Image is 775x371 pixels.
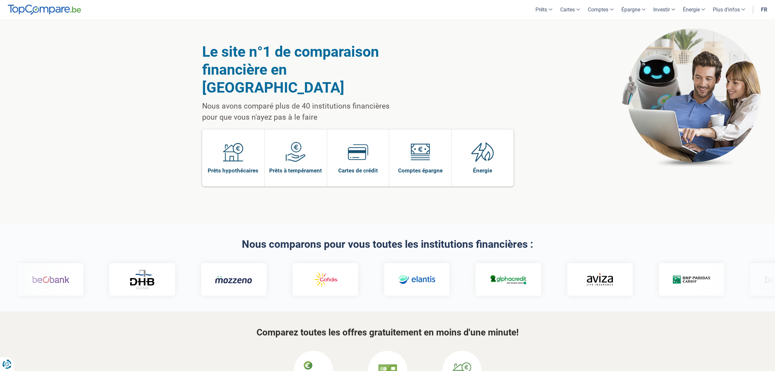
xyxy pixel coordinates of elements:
[223,142,243,162] img: Prêts hypothécaires
[269,167,322,174] span: Prêts à tempérament
[202,129,265,186] a: Prêts hypothécaires Prêts hypothécaires
[202,239,573,250] h2: Nous comparons pour vous toutes les institutions financières :
[673,275,710,284] img: Cardif
[471,142,494,162] img: Énergie
[202,43,406,96] h1: Le site n°1 de comparaison financière en [GEOGRAPHIC_DATA]
[208,167,258,174] span: Prêts hypothécaires
[490,274,527,285] img: Alphacredit
[215,275,253,284] img: Mozzeno
[398,167,443,174] span: Comptes épargne
[473,167,492,174] span: Énergie
[307,270,344,289] img: Cofidis
[129,270,155,289] img: DHB Bank
[338,167,378,174] span: Cartes de crédit
[285,142,306,162] img: Prêts à tempérament
[410,142,430,162] img: Comptes épargne
[587,273,613,286] img: Aviza
[348,142,368,162] img: Cartes de crédit
[452,129,514,186] a: Énergie Énergie
[265,129,327,186] a: Prêts à tempérament Prêts à tempérament
[202,101,406,123] p: Nous avons comparé plus de 40 institutions financières pour que vous n'ayez pas à le faire
[398,270,436,289] img: Elantis
[202,328,573,338] h3: Comparez toutes les offres gratuitement en moins d'une minute!
[8,5,81,15] img: TopCompare
[327,129,389,186] a: Cartes de crédit Cartes de crédit
[389,129,451,186] a: Comptes épargne Comptes épargne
